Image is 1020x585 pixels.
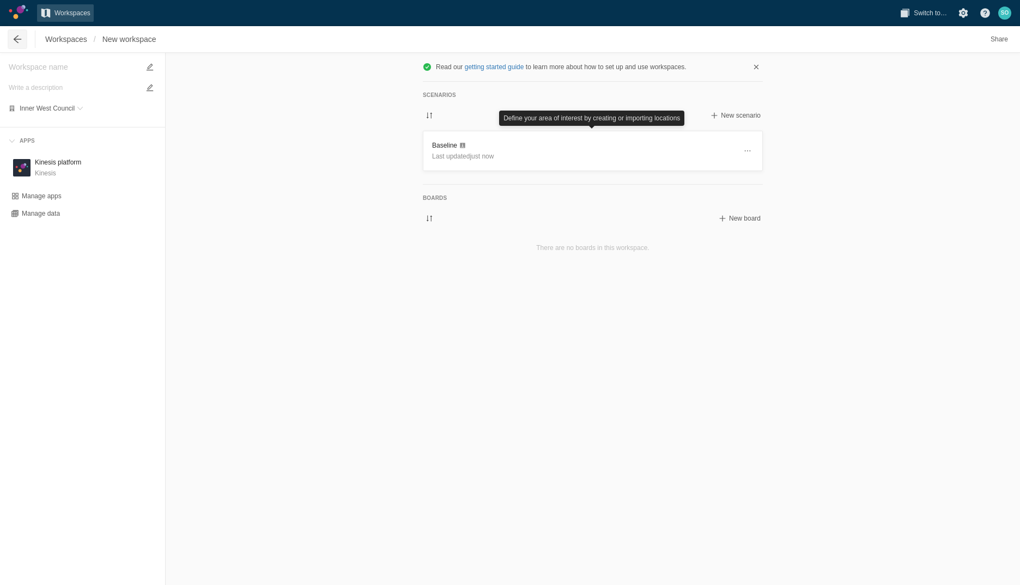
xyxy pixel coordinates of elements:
[998,7,1011,20] div: SO
[22,209,60,218] span: Manage data
[35,157,81,168] h3: Kinesis platform
[22,192,62,200] div: Manage apps
[499,111,684,126] div: Define your area of interest by creating or importing locations
[4,132,161,150] div: Apps
[716,212,763,225] button: New board
[432,153,494,160] span: Last updated just now
[721,111,761,120] span: New scenario
[54,8,90,19] span: Workspaces
[729,214,761,223] span: New board
[35,168,81,179] p: Kinesis
[423,193,763,203] h5: Boards
[9,207,62,220] button: Manage data
[20,103,83,114] button: Inner West Council
[432,62,750,72] div: Read our to learn more about how to set up and use workspaces.
[102,34,156,45] span: New workspace
[423,131,763,171] a: BaselineLast updatedjust now
[9,190,64,203] button: Manage apps
[37,4,94,22] a: Workspaces
[465,63,524,71] a: getting started guide
[99,31,160,48] a: New workspace
[15,136,35,146] div: Apps
[45,34,87,45] span: Workspaces
[914,8,947,19] span: Switch to…
[991,34,1008,45] span: Share
[896,4,950,22] button: Switch to…
[42,31,90,48] a: Workspaces
[987,31,1011,48] button: Share
[90,31,99,48] span: /
[708,109,763,122] button: New scenario
[536,244,649,252] span: There are no boards in this workspace.
[432,140,736,151] h3: Baseline
[423,90,763,100] h5: Scenarios
[20,105,75,112] span: Inner West Council
[13,159,31,176] div: K
[9,155,156,181] div: KKinesis logoKinesis platformKinesis
[42,31,160,48] nav: Breadcrumb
